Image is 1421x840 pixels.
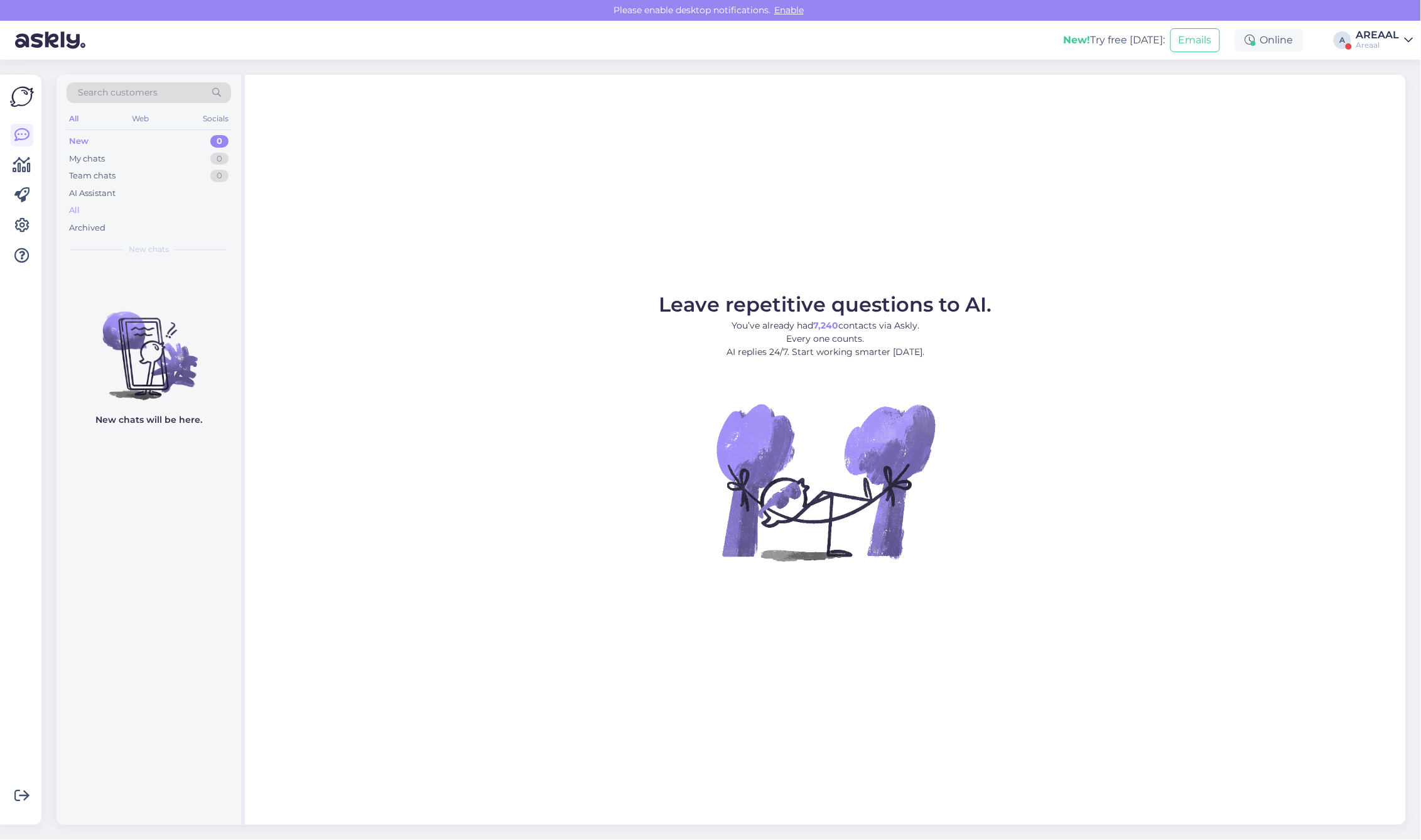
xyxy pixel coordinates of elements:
[813,320,838,331] b: 7,240
[210,135,229,148] div: 0
[1356,30,1400,40] div: AREAAL
[1356,30,1413,50] a: AREAALAreaal
[69,135,89,148] div: New
[69,222,105,234] div: Archived
[1235,29,1304,52] div: Online
[69,153,105,165] div: My chats
[1356,40,1400,50] div: Areaal
[1170,28,1220,52] button: Emails
[770,4,808,16] span: Enable
[210,153,229,165] div: 0
[129,244,169,255] span: New chats
[69,187,116,200] div: AI Assistant
[659,292,992,317] span: Leave repetitive questions to AI.
[78,86,158,99] span: Search customers
[1064,33,1165,48] div: Try free [DATE]:
[69,170,116,182] div: Team chats
[659,319,992,359] p: You’ve already had contacts via Askly. Every one counts. AI replies 24/7. Start working smarter [...
[95,413,202,427] p: New chats will be here.
[130,111,152,127] div: Web
[210,170,229,182] div: 0
[713,369,939,595] img: No Chat active
[1334,31,1351,49] div: A
[1064,34,1091,46] b: New!
[57,289,241,402] img: No chats
[200,111,231,127] div: Socials
[69,204,80,217] div: All
[67,111,81,127] div: All
[10,85,34,109] img: Askly Logo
